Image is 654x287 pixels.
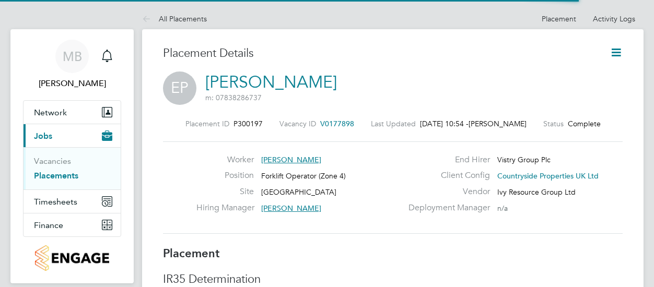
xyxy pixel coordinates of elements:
[34,171,78,181] a: Placements
[543,119,564,128] label: Status
[23,245,121,271] a: Go to home page
[10,29,134,283] nav: Main navigation
[24,213,121,236] button: Finance
[568,119,601,128] span: Complete
[261,187,336,197] span: [GEOGRAPHIC_DATA]
[196,186,254,197] label: Site
[233,119,263,128] span: P300197
[24,101,121,124] button: Network
[497,171,599,181] span: Countryside Properties UK Ltd
[469,119,527,128] span: [PERSON_NAME]
[23,77,121,90] span: Maggie Bruton
[35,245,109,271] img: countryside-properties-logo-retina.png
[34,107,67,117] span: Network
[24,124,121,147] button: Jobs
[34,197,77,207] span: Timesheets
[163,246,220,260] b: Placement
[402,170,490,181] label: Client Config
[23,40,121,90] a: MB[PERSON_NAME]
[24,147,121,189] div: Jobs
[163,71,196,105] span: EP
[402,202,490,213] label: Deployment Manager
[63,50,82,63] span: MB
[196,154,254,165] label: Worker
[261,171,346,181] span: Forklift Operator (Zone 4)
[593,14,635,23] a: Activity Logs
[185,119,229,128] label: Placement ID
[142,14,207,23] a: All Placements
[402,154,490,165] label: End Hirer
[205,72,337,92] a: [PERSON_NAME]
[497,155,551,164] span: Vistry Group Plc
[261,155,321,164] span: [PERSON_NAME]
[402,186,490,197] label: Vendor
[34,220,63,230] span: Finance
[163,272,623,287] h3: IR35 Determination
[542,14,576,23] a: Placement
[420,119,469,128] span: [DATE] 10:54 -
[497,187,576,197] span: Ivy Resource Group Ltd
[163,46,594,61] h3: Placement Details
[279,119,316,128] label: Vacancy ID
[24,190,121,213] button: Timesheets
[196,202,254,213] label: Hiring Manager
[196,170,254,181] label: Position
[371,119,416,128] label: Last Updated
[205,93,262,102] span: m: 07838286737
[34,156,71,166] a: Vacancies
[34,131,52,141] span: Jobs
[261,204,321,213] span: [PERSON_NAME]
[320,119,354,128] span: V0177898
[497,204,508,213] span: n/a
